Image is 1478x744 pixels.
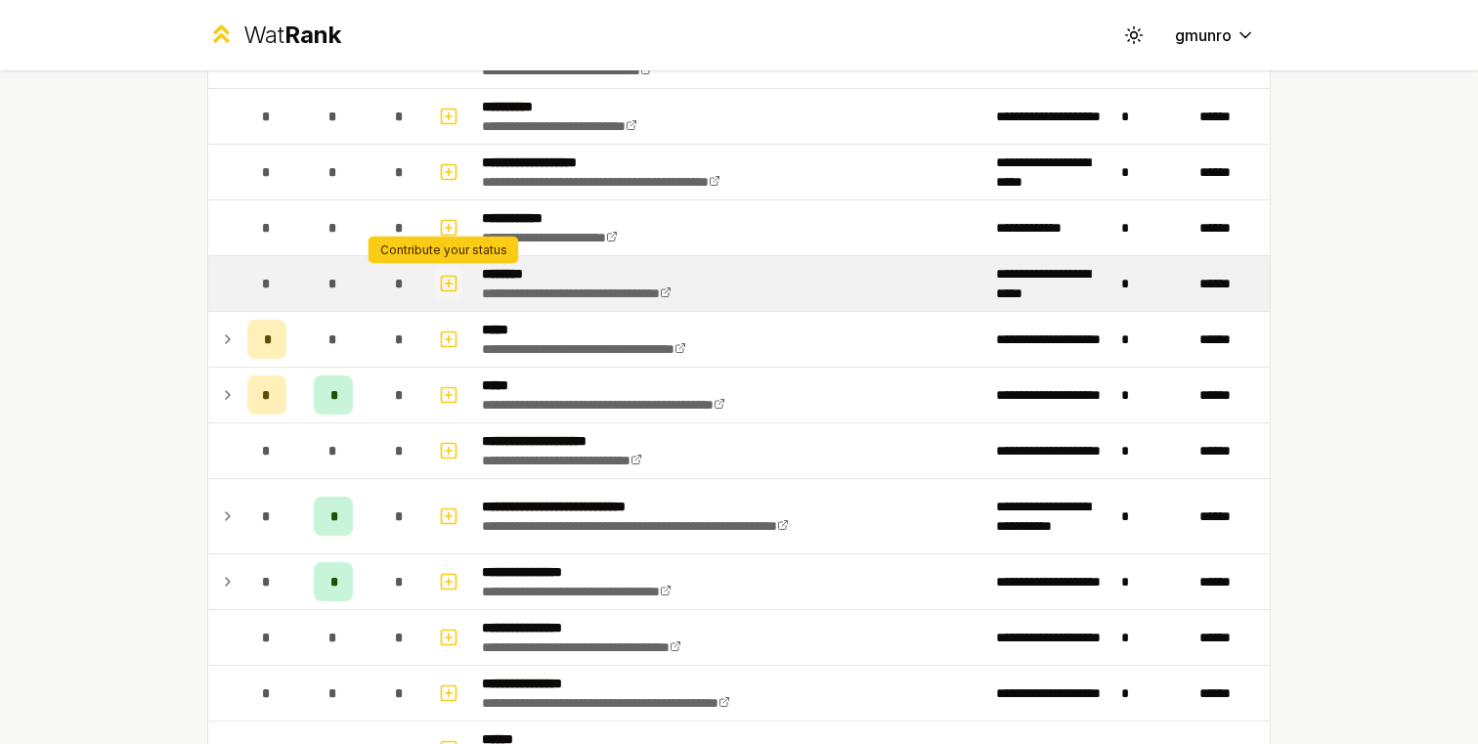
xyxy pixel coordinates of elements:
[284,21,341,49] span: Rank
[380,242,507,258] p: Contribute your status
[1175,23,1232,47] span: gmunro
[207,20,341,51] a: WatRank
[243,20,341,51] div: Wat
[435,268,462,300] button: Contribute your status
[1159,18,1271,53] button: gmunro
